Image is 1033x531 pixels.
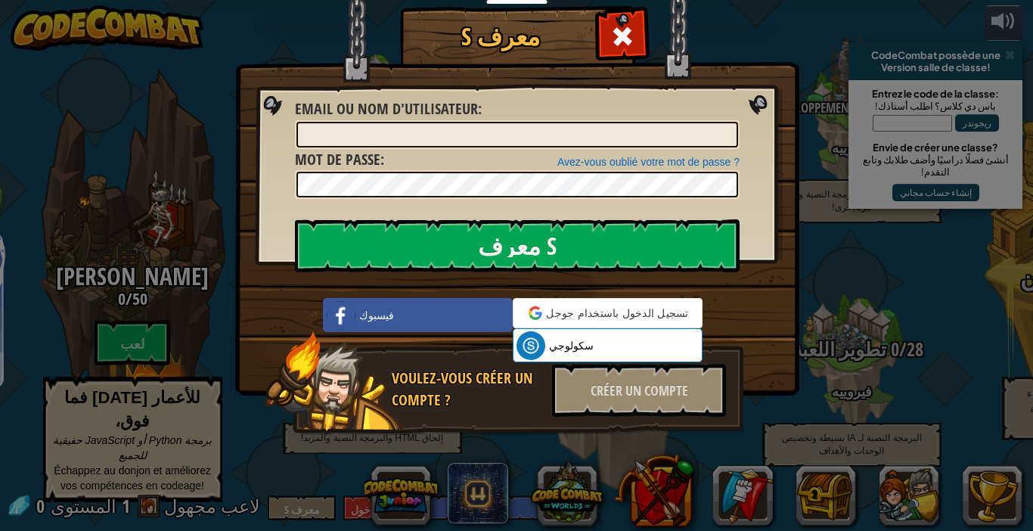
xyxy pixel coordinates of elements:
[295,98,478,119] font: Email ou nom d'utilisateur
[549,340,594,352] font: سكولوجي
[591,381,688,400] font: Créer un compte
[478,98,482,119] font: :
[546,307,688,319] font: تسجيل الدخول باستخدام جوجل
[513,298,703,328] div: تسجيل الدخول باستخدام جوجل
[461,20,540,53] font: معرف S
[295,149,380,169] font: Mot de passe
[295,219,740,272] input: معرف S
[392,368,533,410] font: Voulez-vous créer un compte ?
[327,301,355,330] img: facebook_small.png
[359,309,394,321] font: فيسبوك
[557,156,740,168] a: Avez-vous oublié votre mot de passe ?
[516,331,545,360] img: schoology.png
[380,149,384,169] font: :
